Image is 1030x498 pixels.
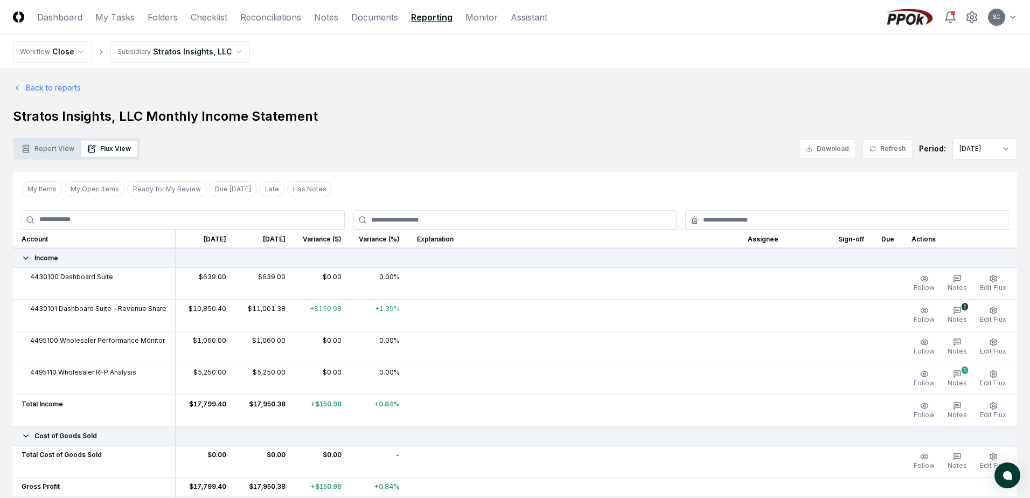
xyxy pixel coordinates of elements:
a: My Tasks [95,11,135,24]
span: Follow [914,347,935,355]
a: Notes [314,11,338,24]
button: Follow [911,450,937,473]
span: Follow [914,461,935,469]
button: My Items [22,181,62,197]
td: $11,001.38 [235,299,294,331]
span: Notes [948,411,967,419]
a: Monitor [465,11,498,24]
div: 1 [962,303,968,310]
span: Follow [914,315,935,323]
button: Edit Flux [978,336,1008,358]
button: Follow [911,399,937,422]
a: Reconciliations [240,11,301,24]
th: Due [873,230,903,248]
button: Report View [15,141,81,157]
td: $0.00 [294,267,350,299]
td: $0.00 [235,445,294,477]
a: Dashboard [37,11,82,24]
button: Has Notes [287,181,332,197]
span: Notes [948,315,967,323]
div: Subsidiary [117,47,151,57]
button: Refresh [862,139,913,158]
span: 4495110 Wholesaler RFP Analysis [30,368,136,377]
span: Edit Flux [980,379,1006,387]
span: Follow [914,411,935,419]
td: $5,250.00 [235,363,294,395]
th: Variance (%) [350,230,408,248]
td: $639.00 [235,267,294,299]
td: $17,799.40 [176,395,235,426]
th: Explanation [408,230,739,248]
span: Notes [948,283,967,292]
td: +1.39% [350,299,408,331]
button: Edit Flux [978,399,1008,422]
td: +$150.98 [294,299,350,331]
td: 0.00% [350,363,408,395]
td: +$150.98 [294,395,350,426]
a: Assistant [511,11,547,24]
td: $17,799.40 [176,477,235,496]
button: Follow [911,304,937,327]
a: Checklist [191,11,227,24]
span: Notes [948,347,967,355]
td: $0.00 [294,363,350,395]
button: Late [259,181,285,197]
span: 4495100 Wholesaler Performance Monitor [30,336,165,345]
img: PPOk logo [883,9,935,26]
td: $17,950.38 [235,477,294,496]
button: Ready for My Review [127,181,207,197]
th: Actions [903,230,1017,248]
nav: breadcrumb [13,41,250,63]
th: [DATE] [176,230,235,248]
button: Flux View [81,141,137,157]
a: Folders [148,11,178,24]
a: Documents [351,11,398,24]
td: $639.00 [176,267,235,299]
td: $17,950.38 [235,395,294,426]
span: SC [993,13,1000,21]
span: Notes [948,379,967,387]
div: Period: [919,143,946,154]
button: Follow [911,336,937,358]
span: Total Cost of Goods Sold [22,450,102,460]
button: My Open Items [65,181,125,197]
span: Follow [914,379,935,387]
a: Reporting [411,11,453,24]
td: +0.84% [350,395,408,426]
td: 0.00% [350,267,408,299]
button: SC [987,8,1006,27]
span: Edit Flux [980,315,1006,323]
div: 1 [962,366,968,374]
button: Follow [911,368,937,390]
button: Notes [945,272,969,295]
button: 1Notes [945,304,969,327]
button: Follow [911,272,937,295]
span: Gross Profit [22,482,60,492]
button: Edit Flux [978,368,1008,390]
button: Notes [945,450,969,473]
span: 4430100 Dashboard Suite [30,272,113,282]
td: $1,060.00 [176,331,235,363]
span: Edit Flux [980,283,1006,292]
span: Income [34,253,58,263]
button: 1Notes [945,368,969,390]
span: 4430101 Dashboard Suite - Revenue Share [30,304,166,314]
th: Sign-off [830,230,873,248]
td: +0.84% [350,477,408,496]
button: Edit Flux [978,304,1008,327]
td: $0.00 [176,445,235,477]
span: Notes [948,461,967,469]
td: $0.00 [294,445,350,477]
span: Edit Flux [980,411,1006,419]
button: Edit Flux [978,450,1008,473]
th: [DATE] [235,230,294,248]
div: Workflow [20,47,50,57]
td: +$150.98 [294,477,350,496]
button: Notes [945,399,969,422]
img: Logo [13,11,24,23]
td: $0.00 [294,331,350,363]
td: $10,850.40 [176,299,235,331]
button: Notes [945,336,969,358]
th: Assignee [739,230,830,248]
h1: Stratos Insights, LLC Monthly Income Statement [13,108,1017,125]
